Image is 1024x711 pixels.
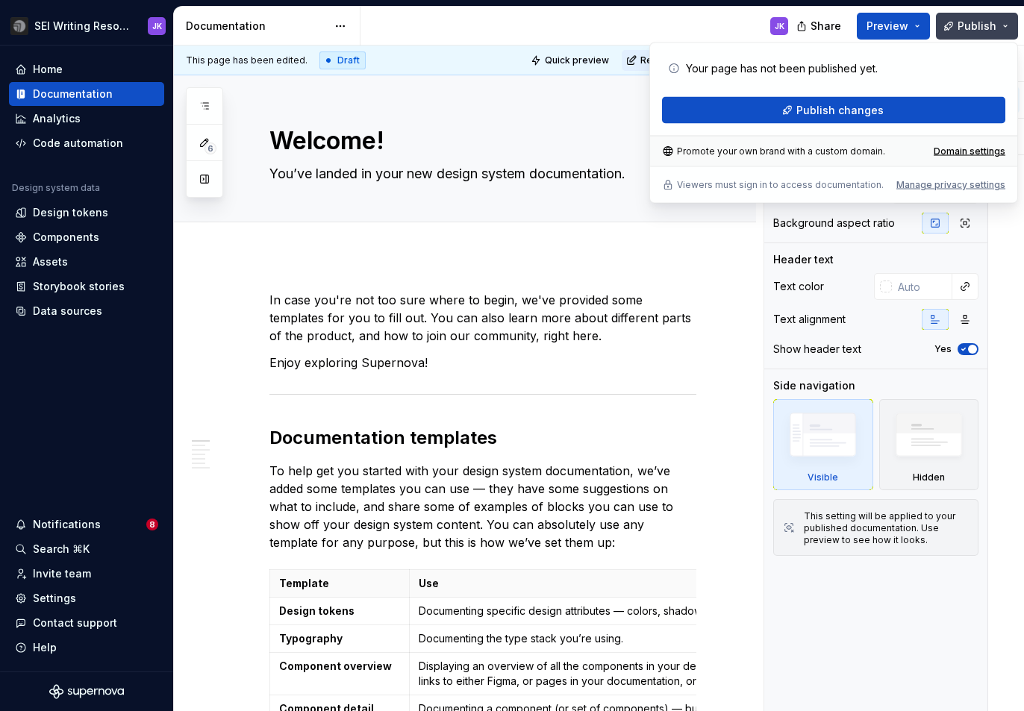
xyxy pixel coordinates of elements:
button: Preview [857,13,930,40]
span: Quick preview [545,54,609,66]
div: Visible [773,399,873,490]
button: Share [789,13,851,40]
a: Assets [9,250,164,274]
a: Components [9,225,164,249]
strong: Typography [279,632,343,645]
div: Documentation [33,87,113,101]
button: Contact support [9,611,164,635]
span: Publish [958,19,996,34]
div: Background aspect ratio [773,216,895,231]
a: Design tokens [9,201,164,225]
a: Documentation [9,82,164,106]
h2: Documentation templates [269,426,696,450]
a: Invite team [9,562,164,586]
img: 3ce36157-9fde-47d2-9eb8-fa8ebb961d3d.png [10,17,28,35]
p: Enjoy exploring Supernova! [269,354,696,372]
button: Notifications8 [9,513,164,536]
span: Request review [640,54,711,66]
div: Settings [33,591,76,606]
p: Documenting specific design attributes — colors, shadows, radii, and so on. [419,604,796,618]
input: Auto [892,273,952,300]
div: Help [33,640,57,655]
div: Code automation [33,136,123,151]
div: Side navigation [773,378,855,393]
strong: Design tokens [279,604,355,617]
a: Home [9,57,164,81]
label: Yes [934,343,952,355]
strong: Component overview [279,660,392,672]
div: Design tokens [33,205,108,220]
div: Show header text [773,342,861,357]
a: Code automation [9,131,164,155]
div: Hidden [913,472,945,483]
div: Documentation [186,19,327,34]
div: Hidden [879,399,979,490]
div: Invite team [33,566,91,581]
p: To help get you started with your design system documentation, we’ve added some templates you can... [269,462,696,551]
button: Publish [936,13,1018,40]
p: Use [419,576,796,591]
a: Analytics [9,107,164,131]
div: Text color [773,279,824,294]
div: Text alignment [773,312,846,327]
a: Data sources [9,299,164,323]
div: SEI Writing Resources [34,19,130,34]
span: Preview [867,19,908,34]
div: Design system data [12,182,100,194]
div: Analytics [33,111,81,126]
div: Promote your own brand with a custom domain. [662,145,885,157]
textarea: You’ve landed in your new design system documentation. [266,162,693,186]
div: Data sources [33,304,102,319]
div: JK [152,20,162,32]
span: 8 [146,519,158,530]
div: Header text [773,252,834,267]
svg: Supernova Logo [49,684,124,699]
textarea: Welcome! [266,123,693,159]
button: Quick preview [526,50,616,71]
div: Storybook stories [33,279,125,294]
div: This setting will be applied to your published documentation. Use preview to see how it looks. [804,510,969,546]
div: Assets [33,254,68,269]
p: Displaying an overview of all the components in your design system, with links to either Figma, o... [419,659,796,689]
a: Settings [9,586,164,610]
div: Search ⌘K [33,542,90,557]
span: Share [811,19,841,34]
p: In case you're not too sure where to begin, we've provided some templates for you to fill out. Yo... [269,291,696,345]
span: 6 [205,142,216,154]
div: Notifications [33,517,101,532]
div: JK [775,20,784,32]
span: This page has been edited. [186,54,307,66]
p: Your page has not been published yet. [686,61,878,76]
p: Documenting the type stack you’re using. [419,631,796,646]
button: SEI Writing ResourcesJK [3,10,170,42]
button: Manage privacy settings [896,179,1005,191]
a: Domain settings [934,145,1005,157]
p: Viewers must sign in to access documentation. [677,179,884,191]
a: Storybook stories [9,275,164,298]
button: Search ⌘K [9,537,164,561]
div: Draft [319,51,366,69]
div: Home [33,62,63,77]
button: Request review [622,50,717,71]
div: Contact support [33,616,117,630]
button: Help [9,636,164,660]
span: Publish changes [796,103,884,118]
button: Publish changes [662,97,1005,124]
div: Components [33,230,99,245]
div: Visible [808,472,838,483]
p: Template [279,576,400,591]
